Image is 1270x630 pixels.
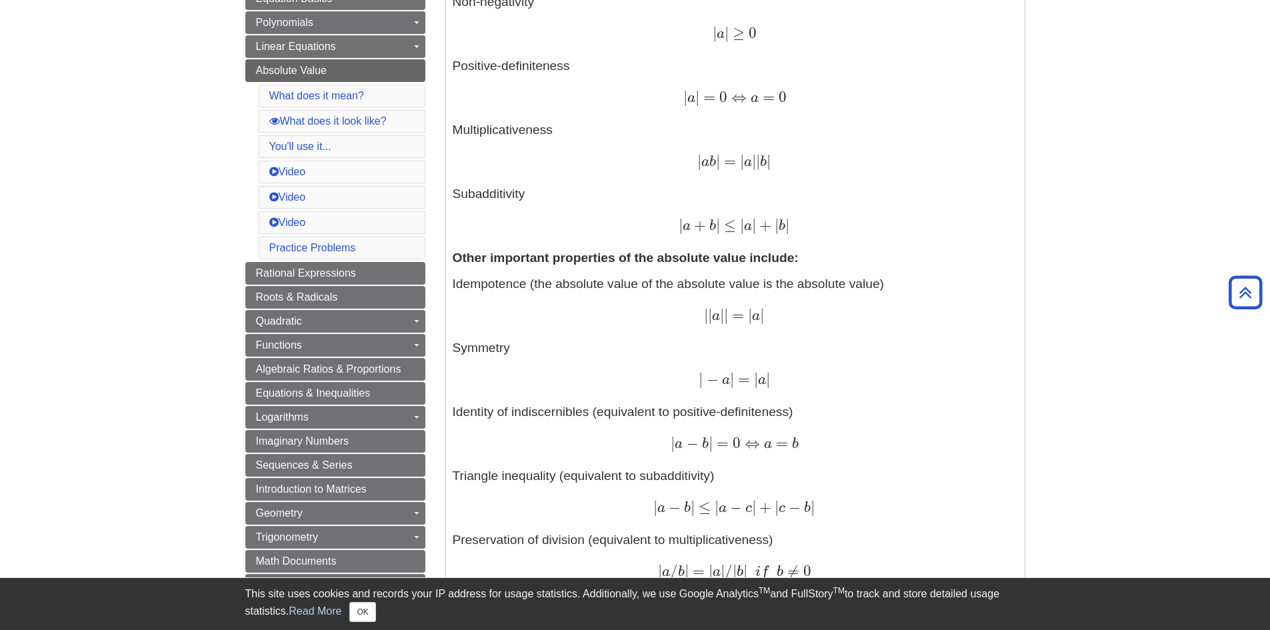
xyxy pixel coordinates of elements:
span: Rational Expressions [256,267,356,279]
span: | [730,370,734,388]
span: | [708,306,712,324]
span: ⇔ [741,434,760,452]
span: a [744,219,752,233]
span: | [725,24,729,42]
a: Get Help From [PERSON_NAME] [245,574,425,613]
span: Introduction to Matrices [256,483,367,495]
span: b [801,501,811,515]
span: a [713,565,721,579]
span: | [679,216,683,234]
span: f [761,565,769,579]
span: c [779,501,785,515]
span: Quadratic [256,315,302,327]
span: 0 [745,24,757,42]
span: i [755,565,761,579]
span: − [727,498,742,516]
span: | [811,498,815,516]
span: / [670,562,678,580]
span: a [683,219,691,233]
span: | [754,370,758,388]
span: c [742,501,752,515]
span: | [713,24,717,42]
span: − [665,498,681,516]
span: | [743,562,747,580]
span: = [689,562,705,580]
span: Functions [256,339,302,351]
span: | [691,498,695,516]
span: 0 [799,562,811,580]
span: | [766,370,770,388]
div: This site uses cookies and records your IP address for usage statistics. Additionally, we use Goo... [245,586,1025,622]
span: Geometry [256,507,303,519]
span: | [740,216,744,234]
span: a [701,155,709,169]
span: | [716,216,720,234]
sup: TM [833,586,845,595]
span: | [658,562,662,580]
span: a [657,501,665,515]
span: | [785,216,789,234]
a: Polynomials [245,11,425,34]
a: Introduction to Matrices [245,478,425,501]
span: b [737,565,743,579]
span: 0 [715,88,727,106]
span: | [671,434,675,452]
a: Video [269,191,306,203]
a: Linear Equations [245,35,425,58]
span: b [788,437,799,451]
span: | [752,216,756,234]
a: Equations & Inequalities [245,382,425,405]
a: Sequences & Series [245,454,425,477]
span: a [662,565,670,579]
span: | [756,152,760,170]
span: | [709,562,713,580]
span: b [779,219,785,233]
span: + [756,498,771,516]
span: = [734,370,750,388]
span: = [713,434,729,452]
span: a [747,91,759,105]
a: Roots & Radicals [245,286,425,309]
a: Read More [289,605,341,617]
span: | [767,152,771,170]
span: b [760,155,767,169]
span: a [712,309,720,323]
span: = [772,434,788,452]
span: Sequences & Series [256,459,353,471]
span: Math Documents [256,555,337,567]
a: Logarithms [245,406,425,429]
span: + [756,216,771,234]
a: Rational Expressions [245,262,425,285]
span: | [752,498,756,516]
a: Quadratic [245,310,425,333]
span: ⇔ [727,88,747,106]
span: Trigonometry [256,531,319,543]
span: | [716,152,720,170]
span: | [752,152,756,170]
span: − [785,498,801,516]
span: | [721,562,725,580]
span: b [681,501,691,515]
span: | [683,88,687,106]
span: + [691,216,706,234]
span: | [775,498,779,516]
span: ≤ [695,498,711,516]
span: | [760,306,764,324]
span: Logarithms [256,411,309,423]
a: Imaginary Numbers [245,430,425,453]
span: Algebraic Ratios & Proportions [256,363,401,375]
a: Functions [245,334,425,357]
span: = [759,88,775,106]
span: = [699,88,715,106]
span: | [695,88,699,106]
span: | [653,498,657,516]
span: a [744,155,752,169]
span: ≤ [720,216,736,234]
a: Video [269,217,306,228]
a: Back to Top [1224,283,1267,301]
span: / [725,562,733,580]
sup: TM [759,586,770,595]
span: Equations & Inequalities [256,387,371,399]
span: | [715,498,719,516]
span: | [724,306,728,324]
